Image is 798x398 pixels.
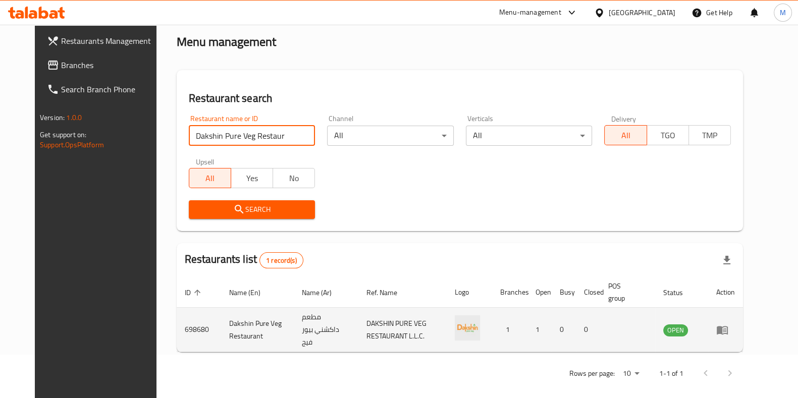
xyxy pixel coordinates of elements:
button: All [604,125,647,145]
td: 0 [576,308,600,352]
button: Yes [231,168,273,188]
span: OPEN [663,324,688,336]
span: M [780,7,786,18]
td: 698680 [177,308,221,352]
td: 1 [492,308,527,352]
th: Busy [552,277,576,308]
a: Branches [39,53,168,77]
th: Closed [576,277,600,308]
img: Dakshin Pure Veg Restaurant [455,315,480,340]
div: [GEOGRAPHIC_DATA] [609,7,675,18]
div: Rows per page: [619,366,643,381]
span: 1 record(s) [260,256,303,265]
td: DAKSHIN PURE VEG RESTAURANT L.L.C. [358,308,447,352]
span: Status [663,287,696,299]
a: Support.OpsPlatform [40,138,104,151]
span: Branches [61,59,160,71]
button: TMP [688,125,731,145]
div: Export file [715,248,739,272]
h2: Restaurants list [185,252,303,268]
td: 1 [527,308,552,352]
span: TMP [693,128,727,143]
h2: Restaurant search [189,91,731,106]
th: Open [527,277,552,308]
span: ID [185,287,204,299]
span: All [609,128,643,143]
label: Upsell [196,158,215,165]
button: Search [189,200,315,219]
span: Ref. Name [366,287,410,299]
a: Restaurants Management [39,29,168,53]
td: Dakshin Pure Veg Restaurant [221,308,294,352]
div: Menu-management [499,7,561,19]
span: Yes [235,171,269,186]
input: Search for restaurant name or ID.. [189,126,315,146]
th: Action [708,277,743,308]
span: Name (En) [229,287,274,299]
h2: Menu management [177,34,276,50]
span: 1.0.0 [66,111,82,124]
button: TGO [647,125,689,145]
th: Branches [492,277,527,308]
table: enhanced table [177,277,743,352]
span: TGO [651,128,685,143]
span: POS group [608,280,643,304]
div: All [327,126,454,146]
span: Search [197,203,307,216]
button: All [189,168,231,188]
th: Logo [447,277,492,308]
a: Search Branch Phone [39,77,168,101]
button: No [273,168,315,188]
p: Rows per page: [569,367,615,380]
span: No [277,171,311,186]
span: All [193,171,227,186]
span: Restaurants Management [61,35,160,47]
td: مطعم داكشني بيور فيج [294,308,358,352]
label: Delivery [611,115,636,122]
div: All [466,126,593,146]
span: Search Branch Phone [61,83,160,95]
span: Version: [40,111,65,124]
span: Name (Ar) [302,287,345,299]
p: 1-1 of 1 [659,367,683,380]
span: Get support on: [40,128,86,141]
td: 0 [552,308,576,352]
div: OPEN [663,324,688,336]
div: Total records count [259,252,303,268]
